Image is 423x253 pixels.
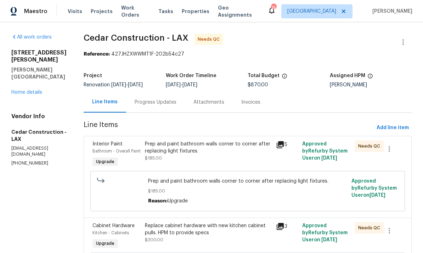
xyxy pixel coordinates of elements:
div: Progress Updates [135,99,176,106]
h2: [STREET_ADDRESS][PERSON_NAME] [11,49,67,63]
span: Upgrade [93,158,117,165]
span: - [166,82,197,87]
span: Tasks [158,9,173,14]
span: [DATE] [182,82,197,87]
span: [DATE] [321,237,337,242]
h4: Vendor Info [11,113,67,120]
button: Add line item [374,121,412,134]
span: Kitchen - Cabinets [92,231,129,235]
div: 15 [271,4,276,11]
span: Needs QC [358,224,383,231]
span: - [111,82,143,87]
span: Interior Paint [92,142,123,146]
span: Approved by Refurby System User on [302,142,348,161]
span: Upgrade [168,199,188,203]
span: Reason: [148,199,168,203]
div: 5 [276,140,298,149]
span: The hpm assigned to this work order. [367,73,373,82]
b: Reference: [84,52,110,57]
span: Line Items [84,121,374,134]
h5: Project [84,73,102,78]
span: Add line item [377,123,409,132]
div: Attachments [193,99,224,106]
span: Work Orders [121,4,150,18]
span: $185.00 [145,156,162,160]
span: [DATE] [321,156,337,161]
span: $300.00 [145,238,163,242]
h5: Assigned HPM [330,73,365,78]
span: Projects [91,8,113,15]
span: Needs QC [358,143,383,150]
span: Cabinet Hardware [92,223,135,228]
div: [PERSON_NAME] [330,82,412,87]
span: Needs QC [198,36,222,43]
div: Line Items [92,98,118,105]
span: Visits [68,8,82,15]
span: [PERSON_NAME] [370,8,412,15]
span: $185.00 [148,188,348,195]
span: Cedar Construction - LAX [84,34,188,42]
span: Bathroom - Overall Paint [92,149,141,153]
span: Geo Assignments [218,4,259,18]
span: Maestro [24,8,47,15]
span: [GEOGRAPHIC_DATA] [287,8,336,15]
span: Approved by Refurby System User on [302,223,348,242]
div: 3 [276,222,298,231]
p: [PHONE_NUMBER] [11,160,67,166]
span: Approved by Refurby System User on [351,179,397,198]
span: Renovation [84,82,143,87]
a: Home details [11,90,42,95]
h5: Total Budget [248,73,280,78]
h5: Cedar Construction - LAX [11,128,67,143]
span: [DATE] [370,193,385,198]
span: Upgrade [93,240,117,247]
div: 427JHZXWWMT1F-202b54c27 [84,51,412,58]
span: Properties [182,8,209,15]
h5: [PERSON_NAME][GEOGRAPHIC_DATA] [11,66,67,80]
h5: Work Order Timeline [166,73,216,78]
a: All work orders [11,35,52,40]
span: [DATE] [128,82,143,87]
div: Invoices [241,99,260,106]
p: [EMAIL_ADDRESS][DOMAIN_NAME] [11,145,67,157]
span: The total cost of line items that have been proposed by Opendoor. This sum includes line items th... [282,73,287,82]
div: Replace cabinet hardware with new kitchen cabinet pulls. HPM to provide specs [145,222,272,236]
span: [DATE] [111,82,126,87]
span: $870.00 [248,82,268,87]
div: Prep and paint bathroom walls corner to corner after replacing light fixtures. [145,140,272,155]
span: [DATE] [166,82,181,87]
span: Prep and paint bathroom walls corner to corner after replacing light fixtures. [148,178,348,185]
